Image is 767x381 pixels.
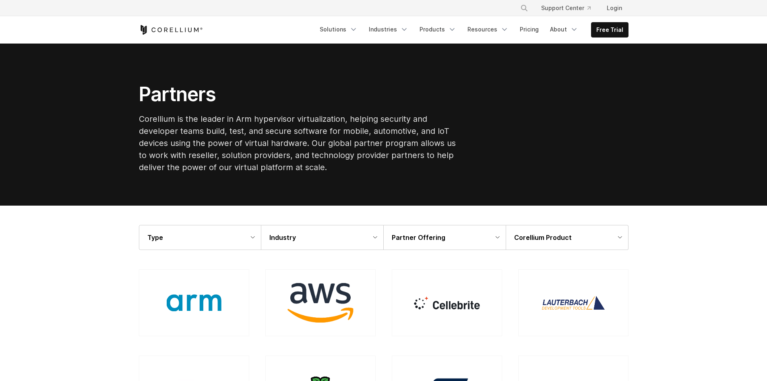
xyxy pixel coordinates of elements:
[139,25,203,35] a: Corellium Home
[147,233,163,242] strong: Type
[514,233,572,242] strong: Corellium Product
[265,269,376,336] a: AWS
[463,22,513,37] a: Resources
[139,82,461,106] h1: Partners
[518,269,628,336] a: Lauterbach
[415,22,461,37] a: Products
[511,1,628,15] div: Navigation Menu
[139,113,461,173] p: Corellium is the leader in Arm hypervisor virtualization, helping security and developer teams bu...
[517,1,531,15] button: Search
[535,1,597,15] a: Support Center
[545,22,583,37] a: About
[414,296,480,309] img: Cellebrite
[392,233,445,242] strong: Partner Offering
[315,22,362,37] a: Solutions
[167,294,221,311] img: ARM
[392,269,502,336] a: Cellebrite
[591,23,628,37] a: Free Trial
[515,22,544,37] a: Pricing
[600,1,628,15] a: Login
[364,22,413,37] a: Industries
[269,233,296,242] strong: Industry
[287,283,353,323] img: AWS
[139,269,249,336] a: ARM
[315,22,628,37] div: Navigation Menu
[540,295,606,311] img: Lauterbach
